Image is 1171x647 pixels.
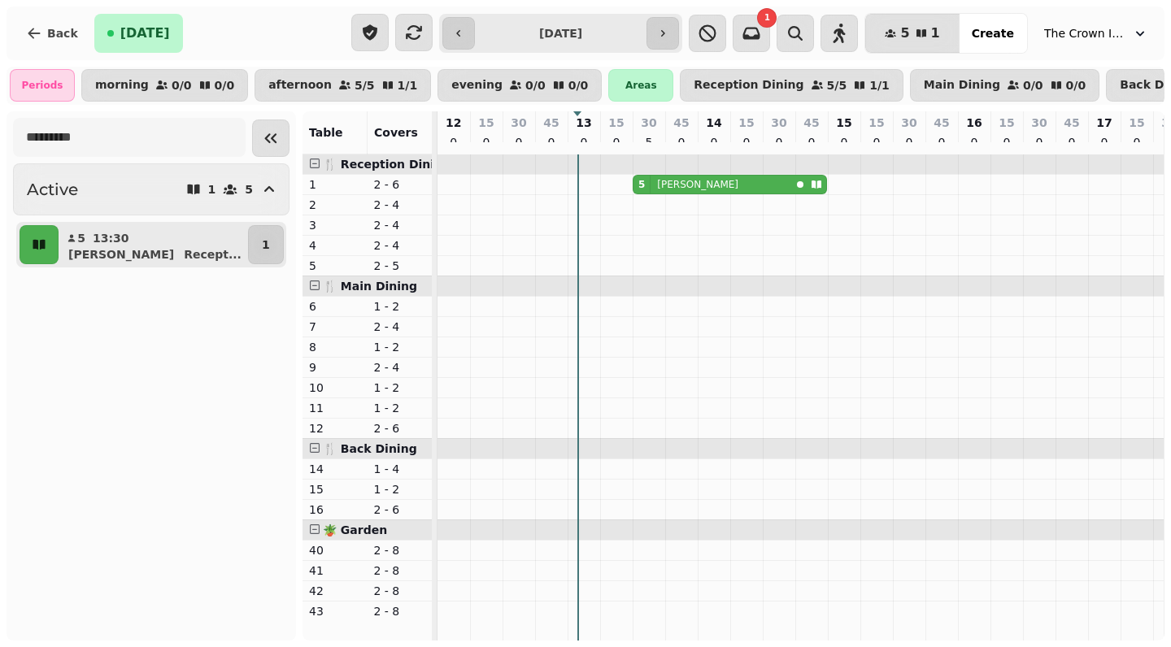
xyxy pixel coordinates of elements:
span: 1 [764,14,770,22]
p: 0 [805,134,818,150]
p: 0 [1000,134,1013,150]
p: 2 - 6 [374,502,426,518]
p: 0 [773,134,786,150]
p: 2 - 8 [374,603,426,619]
p: 13:30 [93,230,129,246]
button: Reception Dining5/51/1 [680,69,903,102]
p: 5 [309,258,361,274]
button: 1 [248,225,284,264]
p: 0 / 0 [568,80,589,91]
p: 14 [309,461,361,477]
p: 2 - 4 [374,319,426,335]
p: 5 [76,230,86,246]
span: Create [972,28,1014,39]
button: Active15 [13,163,289,215]
p: 0 [935,134,948,150]
p: 13 [576,115,591,131]
p: 1 / 1 [398,80,418,91]
p: 2 - 4 [374,359,426,376]
p: 0 [870,134,883,150]
span: 🍴 Back Dining [323,442,417,455]
p: 1 - 2 [374,400,426,416]
p: 42 [309,583,361,599]
p: 2 [309,197,361,213]
p: 5 [642,134,655,150]
p: 15 [478,115,494,131]
p: 30 [641,115,656,131]
p: 2 - 4 [374,237,426,254]
p: 0 [707,134,720,150]
p: 0 [577,134,590,150]
span: 🍴 Main Dining [323,280,417,293]
p: 1 - 2 [374,481,426,497]
span: Back [47,28,78,39]
p: 12 [309,420,361,436]
p: 2 - 6 [374,176,426,193]
span: Table [309,126,343,139]
p: 0 / 0 [1023,80,1043,91]
button: afternoon5/51/1 [255,69,431,102]
button: [DATE] [94,14,183,53]
p: 40 [309,542,361,558]
p: 41 [309,562,361,579]
button: The Crown Inn [1034,19,1158,48]
p: 0 [675,134,688,150]
p: 16 [966,115,982,131]
p: 4 [309,237,361,254]
p: 15 [608,115,624,131]
span: 🍴 Reception Dining [323,158,451,171]
p: 1 - 2 [374,380,426,396]
p: 0 [838,134,851,150]
p: 11 [309,400,361,416]
p: 5 [245,184,253,195]
span: Covers [374,126,418,139]
p: 9 [309,359,361,376]
p: 12 [446,115,461,131]
p: 30 [1031,115,1047,131]
span: The Crown Inn [1044,25,1125,41]
p: 3 [309,217,361,233]
p: 30 [771,115,786,131]
p: 8 [309,339,361,355]
p: 17 [1096,115,1112,131]
span: 🪴 Garden [323,523,387,536]
p: 0 [1098,134,1111,150]
p: 15 [309,481,361,497]
p: 2 - 8 [374,583,426,599]
p: 15 [738,115,754,131]
p: 30 [901,115,916,131]
p: Main Dining [924,79,1000,92]
p: 0 [545,134,558,150]
p: 15 [1129,115,1144,131]
p: 0 [903,134,916,150]
p: 2 - 4 [374,217,426,233]
p: 43 [309,603,361,619]
p: 30 [511,115,526,131]
p: 0 [447,134,460,150]
span: 1 [931,27,940,40]
p: 7 [309,319,361,335]
p: 1 / 1 [869,80,890,91]
p: 0 [512,134,525,150]
p: 15 [868,115,884,131]
p: 10 [309,380,361,396]
p: 6 [309,298,361,315]
p: 14 [706,115,721,131]
p: [PERSON_NAME] [657,178,738,191]
p: 2 - 5 [374,258,426,274]
p: 1 [262,237,270,253]
p: 15 [836,115,851,131]
p: 45 [543,115,559,131]
p: 0 [610,134,623,150]
p: 2 - 8 [374,542,426,558]
p: afternoon [268,79,332,92]
button: Main Dining0/00/0 [910,69,1099,102]
span: 5 [900,27,909,40]
p: 16 [309,502,361,518]
button: Create [959,14,1027,53]
p: 0 / 0 [525,80,546,91]
p: 5 / 5 [355,80,375,91]
div: Areas [608,69,673,102]
p: 1 [208,184,216,195]
p: 0 [1033,134,1046,150]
